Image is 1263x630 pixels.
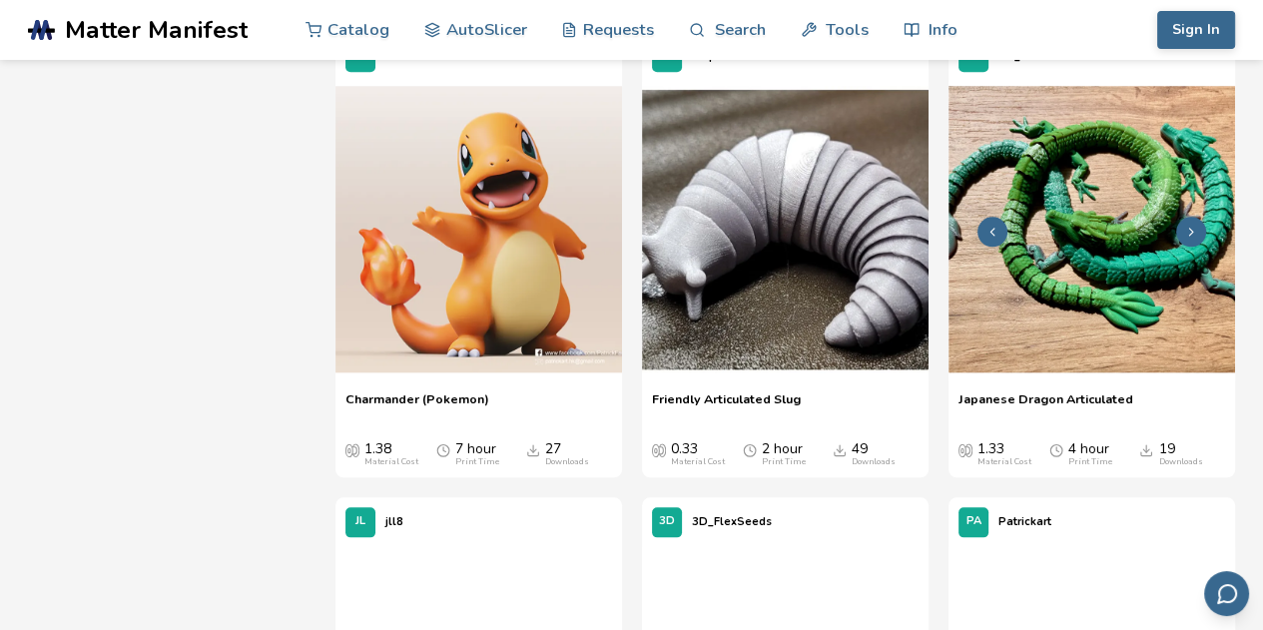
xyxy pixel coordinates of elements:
span: Average Print Time [436,441,450,457]
div: Material Cost [671,457,725,467]
span: Average Print Time [1049,441,1063,457]
div: Material Cost [364,457,418,467]
div: 1.33 [977,441,1031,467]
p: Patrickart [998,511,1051,532]
button: Send feedback via email [1204,571,1249,616]
span: Downloads [1139,441,1153,457]
div: 1.38 [364,441,418,467]
span: Matter Manifest [65,16,248,44]
span: JL [355,515,365,528]
div: 27 [545,441,589,467]
a: Japanese Dragon Articulated [958,391,1133,421]
div: 4 hour [1068,441,1112,467]
div: 2 hour [762,441,806,467]
div: Print Time [762,457,806,467]
div: Material Cost [977,457,1031,467]
a: Charmander (Pokemon) [345,391,489,421]
div: 49 [852,441,896,467]
span: Average Print Time [743,441,757,457]
div: 19 [1158,441,1202,467]
div: Downloads [1158,457,1202,467]
span: Downloads [526,441,540,457]
span: Average Cost [652,441,666,457]
div: 0.33 [671,441,725,467]
a: Friendly Articulated Slug [652,391,801,421]
div: Print Time [1068,457,1112,467]
p: jll8 [385,511,403,532]
span: 3D [659,515,675,528]
span: Downloads [833,441,847,457]
div: 7 hour [455,441,499,467]
div: Downloads [852,457,896,467]
span: Average Cost [958,441,972,457]
span: Average Cost [345,441,359,457]
span: PA [966,515,981,528]
p: 3D_FlexSeeds [692,511,772,532]
button: Sign In [1157,11,1235,49]
div: Print Time [455,457,499,467]
div: Downloads [545,457,589,467]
